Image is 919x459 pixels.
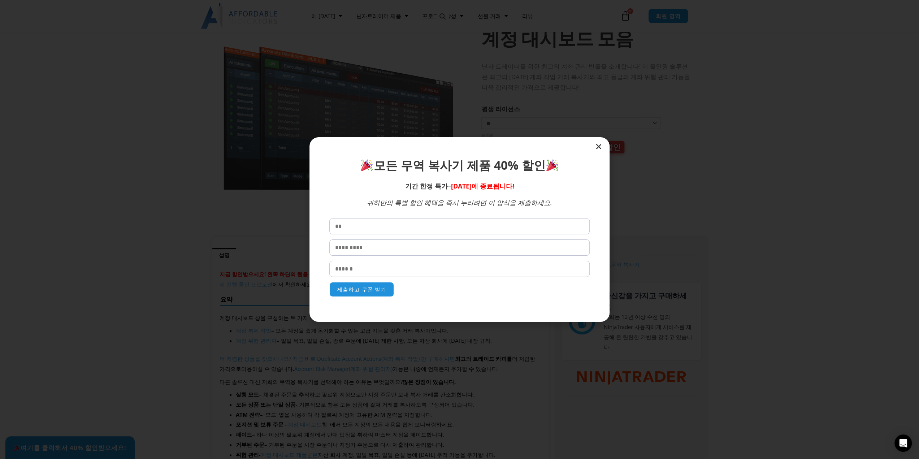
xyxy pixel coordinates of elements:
font: 귀하만의 특별 할인 혜택을 즉시 누리려면 이 양식을 제출하세요. [367,198,552,207]
button: 제출하고 쿠폰 받기 [329,282,394,297]
img: 🎉 [546,159,558,171]
font: – [448,182,451,190]
font: 기간 한정 특가 [405,182,448,190]
font: [DATE]에 종료됩니다! [451,182,514,190]
font: 제출하고 쿠폰 받기 [337,286,386,293]
div: 인터콤 메신저 열기 [894,434,912,452]
img: 🎉 [361,159,373,171]
font: 모든 무역 복사기 제품 40% 할인 [374,157,546,173]
a: 닫다 [595,143,602,150]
